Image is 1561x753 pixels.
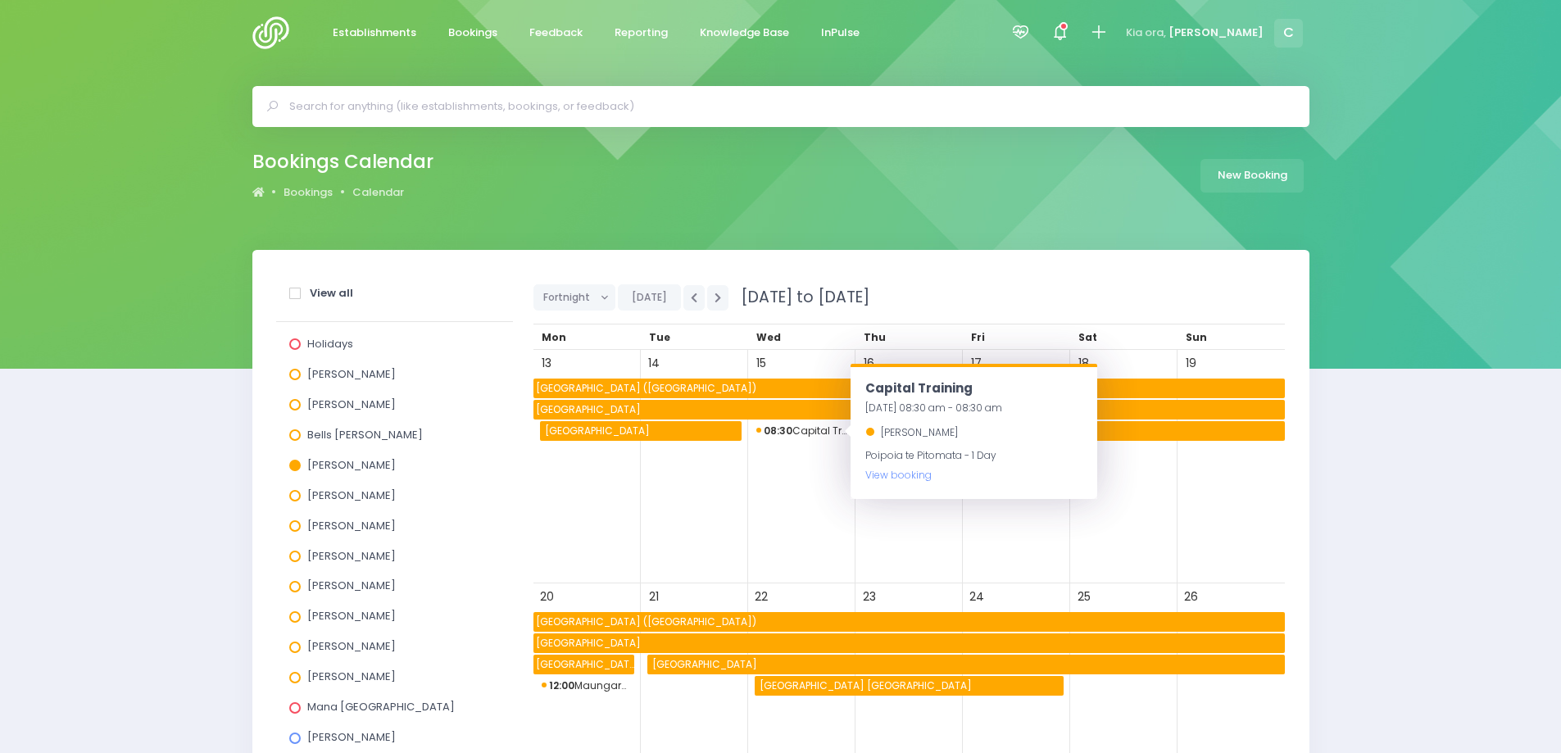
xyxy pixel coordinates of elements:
[307,548,396,564] span: [PERSON_NAME]
[533,655,634,674] span: Tawhai School
[601,17,682,49] a: Reporting
[307,669,396,684] span: [PERSON_NAME]
[1180,586,1202,608] span: 26
[310,285,353,301] strong: View all
[307,699,455,714] span: Mana [GEOGRAPHIC_DATA]
[543,285,594,310] span: Fortnight
[865,398,1082,418] div: [DATE] 08:30 am - 08:30 am
[643,586,665,608] span: 21
[1073,586,1095,608] span: 25
[687,17,803,49] a: Knowledge Base
[307,488,396,503] span: [PERSON_NAME]
[751,586,773,608] span: 22
[307,608,396,624] span: [PERSON_NAME]
[858,586,880,608] span: 23
[542,676,633,696] span: Maungaraki Kindergarten
[756,421,847,441] span: Capital Training
[865,468,932,482] a: View booking
[516,17,597,49] a: Feedback
[307,397,396,412] span: [PERSON_NAME]
[284,184,333,201] a: Bookings
[307,638,396,654] span: [PERSON_NAME]
[821,25,860,41] span: InPulse
[615,25,668,41] span: Reporting
[1168,25,1264,41] span: [PERSON_NAME]
[643,352,665,374] span: 14
[865,448,996,482] span: Poipoia te Pitomata - 1 Day
[618,284,681,311] button: [DATE]
[448,25,497,41] span: Bookings
[307,336,353,352] span: Holidays
[529,25,583,41] span: Feedback
[542,421,742,441] span: Petone Central School
[1274,19,1303,48] span: C
[965,352,987,374] span: 17
[307,457,396,473] span: [PERSON_NAME]
[542,330,566,344] span: Mon
[333,25,416,41] span: Establishments
[757,676,1064,696] span: St Anne's School Newtown
[252,151,433,173] h2: Bookings Calendar
[700,25,789,41] span: Knowledge Base
[764,424,792,438] strong: 08:30
[533,612,1285,632] span: St Patrick's School (Masterton)
[307,729,396,745] span: [PERSON_NAME]
[307,518,396,533] span: [PERSON_NAME]
[808,17,874,49] a: InPulse
[533,379,1285,398] span: St Patrick's School (Masterton)
[649,330,670,344] span: Tue
[307,366,396,382] span: [PERSON_NAME]
[881,425,958,439] span: [PERSON_NAME]
[320,17,430,49] a: Establishments
[352,184,404,201] a: Calendar
[965,586,987,608] span: 24
[858,352,880,374] span: 16
[536,586,558,608] span: 20
[533,284,616,311] button: Fortnight
[289,94,1286,119] input: Search for anything (like establishments, bookings, or feedback)
[756,330,781,344] span: Wed
[307,578,396,593] span: [PERSON_NAME]
[1078,330,1097,344] span: Sat
[1126,25,1166,41] span: Kia ora,
[971,330,985,344] span: Fri
[307,427,423,442] span: Bells [PERSON_NAME]
[864,330,886,344] span: Thu
[1186,330,1207,344] span: Sun
[865,379,973,397] span: Capital Training
[533,400,1285,420] span: Wellington East Girls' College
[751,352,773,374] span: 15
[536,352,558,374] span: 13
[1200,159,1304,193] a: New Booking
[533,633,1285,653] span: Wellington East Girls' College
[731,286,869,308] span: [DATE] to [DATE]
[650,655,1285,674] span: Paremata School
[972,421,1285,441] span: Tawhai School
[549,678,574,692] strong: 12:00
[1073,352,1095,374] span: 18
[1180,352,1202,374] span: 19
[435,17,511,49] a: Bookings
[252,16,299,49] img: Logo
